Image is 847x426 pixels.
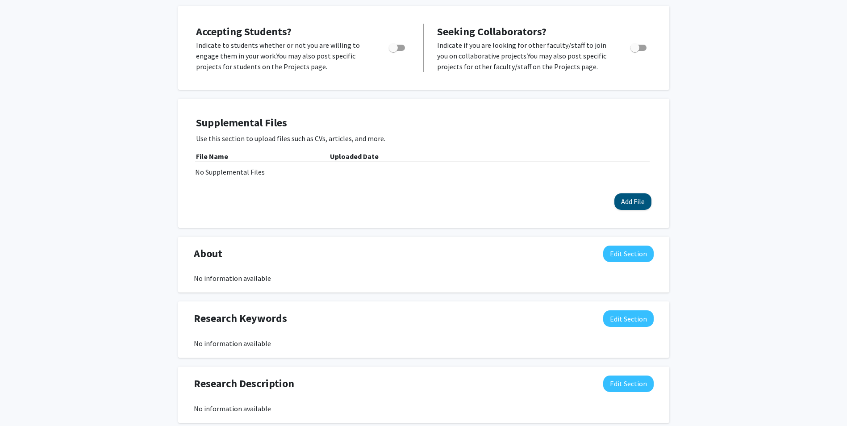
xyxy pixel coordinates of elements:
[196,40,372,72] p: Indicate to students whether or not you are willing to engage them in your work. You may also pos...
[603,376,654,392] button: Edit Research Description
[603,310,654,327] button: Edit Research Keywords
[437,25,547,38] span: Seeking Collaborators?
[196,133,651,144] p: Use this section to upload files such as CVs, articles, and more.
[437,40,613,72] p: Indicate if you are looking for other faculty/staff to join you on collaborative projects. You ma...
[7,386,38,419] iframe: Chat
[627,40,651,53] div: Toggle
[196,152,228,161] b: File Name
[385,40,410,53] div: Toggle
[194,310,287,326] span: Research Keywords
[330,152,379,161] b: Uploaded Date
[194,338,654,349] div: No information available
[196,25,292,38] span: Accepting Students?
[194,246,222,262] span: About
[194,376,294,392] span: Research Description
[194,403,654,414] div: No information available
[603,246,654,262] button: Edit About
[614,193,651,210] button: Add File
[196,117,651,129] h4: Supplemental Files
[194,273,654,284] div: No information available
[195,167,652,177] div: No Supplemental Files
